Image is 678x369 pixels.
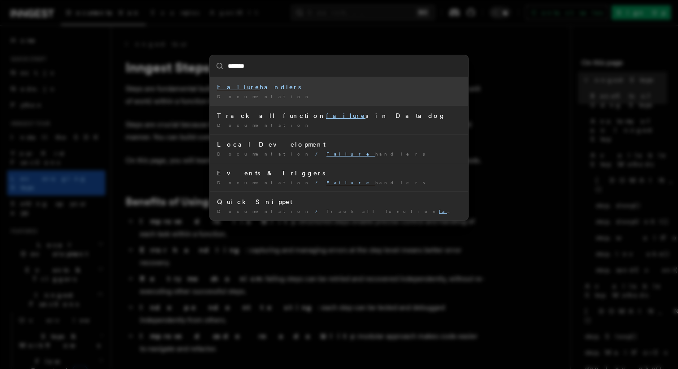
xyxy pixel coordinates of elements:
span: / [315,208,323,214]
span: / [315,180,323,185]
span: handlers [326,180,430,185]
mark: Failure [217,83,260,91]
mark: Failure [326,180,375,185]
div: handlers [217,82,461,91]
div: Track all function s in Datadog [217,111,461,120]
div: Local Development [217,140,461,149]
span: handlers [326,151,430,156]
span: / [315,151,323,156]
div: Quick Snippet [217,197,461,206]
span: Documentation [217,122,312,128]
mark: Failure [326,151,375,156]
span: Documentation [217,180,312,185]
div: Events & Triggers [217,169,461,178]
span: Documentation [217,208,312,214]
span: Documentation [217,94,312,99]
span: Track all function s in Datadog [326,208,570,214]
mark: failure [439,208,483,214]
mark: failure [326,112,365,119]
span: Documentation [217,151,312,156]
